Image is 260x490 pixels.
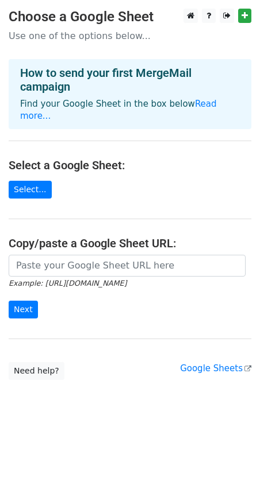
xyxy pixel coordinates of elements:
a: Google Sheets [180,363,251,374]
small: Example: [URL][DOMAIN_NAME] [9,279,127,287]
h4: Select a Google Sheet: [9,158,251,172]
input: Next [9,301,38,318]
a: Need help? [9,362,64,380]
p: Find your Google Sheet in the box below [20,98,240,122]
input: Paste your Google Sheet URL here [9,255,246,277]
a: Select... [9,181,52,199]
iframe: Chat Widget [202,435,260,490]
p: Use one of the options below... [9,30,251,42]
h4: How to send your first MergeMail campaign [20,66,240,94]
h3: Choose a Google Sheet [9,9,251,25]
a: Read more... [20,99,217,121]
h4: Copy/paste a Google Sheet URL: [9,236,251,250]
